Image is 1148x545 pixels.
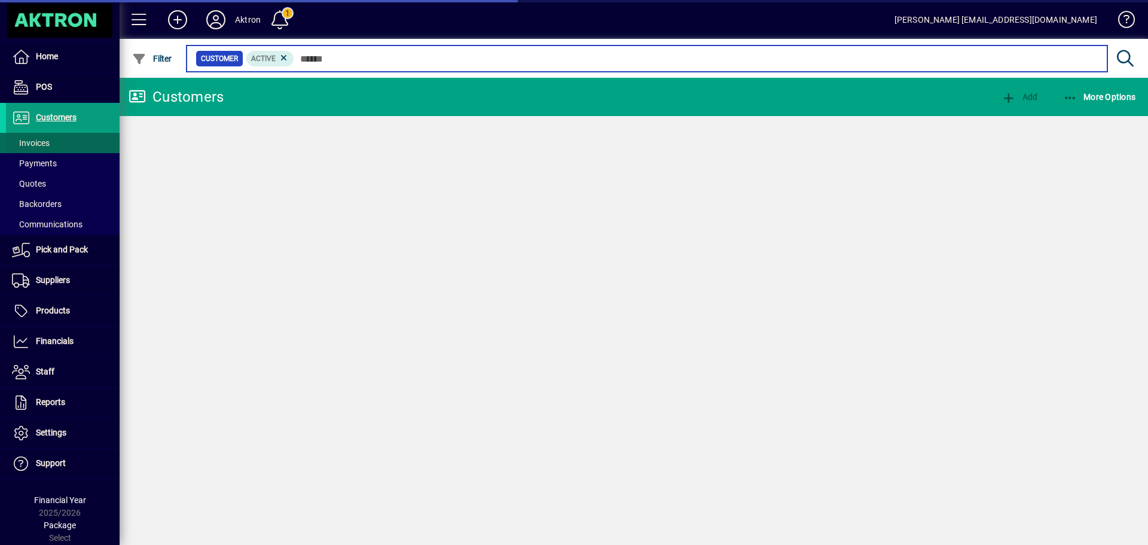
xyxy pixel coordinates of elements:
[12,159,57,168] span: Payments
[6,72,120,102] a: POS
[36,51,58,61] span: Home
[6,153,120,173] a: Payments
[12,179,46,188] span: Quotes
[36,428,66,437] span: Settings
[129,48,175,69] button: Filter
[34,495,86,505] span: Financial Year
[36,245,88,254] span: Pick and Pack
[12,220,83,229] span: Communications
[36,275,70,285] span: Suppliers
[894,10,1097,29] div: [PERSON_NAME] [EMAIL_ADDRESS][DOMAIN_NAME]
[1060,86,1139,108] button: More Options
[12,138,50,148] span: Invoices
[36,306,70,315] span: Products
[1002,92,1037,102] span: Add
[246,51,294,66] mat-chip: Activation Status: Active
[6,296,120,326] a: Products
[6,194,120,214] a: Backorders
[36,336,74,346] span: Financials
[197,9,235,31] button: Profile
[6,449,120,479] a: Support
[6,235,120,265] a: Pick and Pack
[6,214,120,235] a: Communications
[1109,2,1133,41] a: Knowledge Base
[251,54,276,63] span: Active
[36,458,66,468] span: Support
[6,388,120,418] a: Reports
[12,199,62,209] span: Backorders
[132,54,172,63] span: Filter
[158,9,197,31] button: Add
[44,520,76,530] span: Package
[6,418,120,448] a: Settings
[6,266,120,296] a: Suppliers
[6,42,120,72] a: Home
[6,357,120,387] a: Staff
[6,173,120,194] a: Quotes
[6,133,120,153] a: Invoices
[36,82,52,92] span: POS
[36,367,54,376] span: Staff
[6,327,120,357] a: Financials
[36,112,77,122] span: Customers
[129,87,224,106] div: Customers
[1063,92,1136,102] span: More Options
[235,10,261,29] div: Aktron
[999,86,1040,108] button: Add
[201,53,238,65] span: Customer
[36,397,65,407] span: Reports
